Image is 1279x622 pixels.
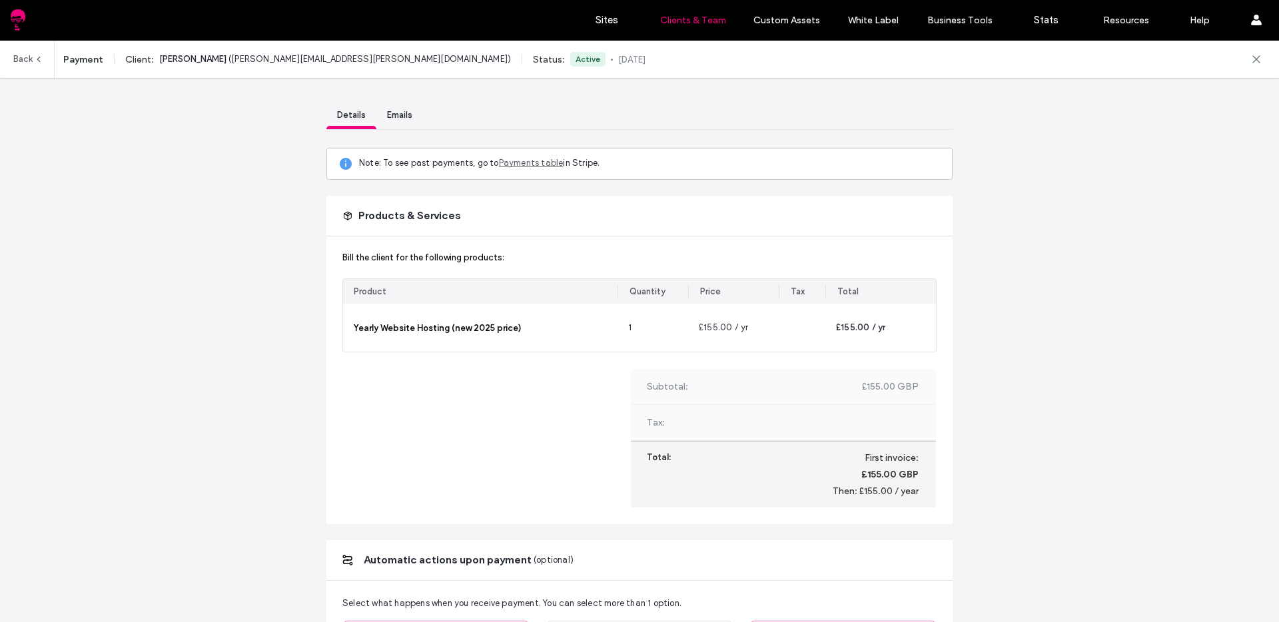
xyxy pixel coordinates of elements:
[31,9,58,21] span: Help
[836,322,885,332] span: £155.00 / yr
[13,41,43,78] a: Back
[647,417,665,428] span: Tax :
[700,285,721,298] div: Price
[753,15,820,26] label: Custom Assets
[354,285,386,298] div: Product
[1034,14,1059,26] label: Stats
[63,54,103,65] div: Payment
[837,285,859,298] div: Total
[699,322,748,332] span: £155.00 / yr
[228,54,511,64] span: ( [PERSON_NAME][EMAIL_ADDRESS][PERSON_NAME][DOMAIN_NAME] )
[354,323,521,333] span: Yearly Website Hosting (new 2025 price)
[342,252,937,262] div: Bill the client for the following products:
[862,381,919,392] span: £155.00 GBP
[833,485,919,497] div: Then: £155.00 / year
[364,553,532,567] span: Automatic actions upon payment
[647,452,671,462] span: Total :
[618,55,645,65] div: [DATE]
[791,285,805,298] div: Tax
[927,15,993,26] label: Business Tools
[125,54,154,65] div: Client :
[358,208,461,223] span: Products & Services
[596,14,618,26] label: Sites
[534,553,574,567] span: (optional)
[861,469,919,480] div: £155.00 GBP
[865,452,919,464] div: First invoice:
[848,15,899,26] label: White Label
[576,53,600,65] div: Active
[499,158,564,168] a: Payments table
[628,322,632,332] span: 1
[387,110,412,120] span: Emails
[1103,15,1149,26] label: Resources
[342,598,681,608] span: Select what happens when you receive payment. You can select more than 1 option.
[647,381,688,392] span: Subtotal :
[359,158,600,168] span: Note: To see past payments, go to in Stripe.
[1190,15,1210,26] label: Help
[159,54,226,64] span: [PERSON_NAME]
[660,15,726,26] label: Clients & Team
[630,285,665,298] div: Quantity
[337,110,366,120] span: Details
[533,54,565,65] div: Status:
